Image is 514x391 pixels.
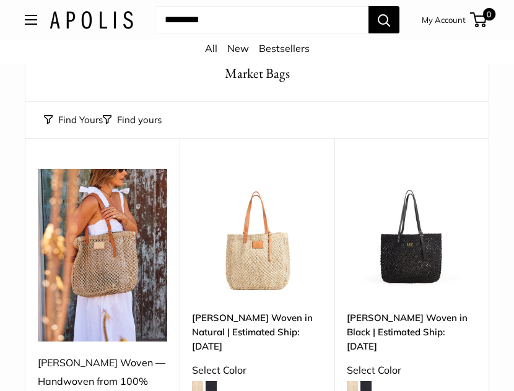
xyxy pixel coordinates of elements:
[103,111,162,129] button: Filter collection
[259,42,310,54] a: Bestsellers
[422,12,466,27] a: My Account
[38,169,167,342] img: Mercado Woven — Handwoven from 100% golden jute by artisan women taking over 20 hours to craft.
[44,111,103,129] button: Find Yours
[347,169,476,298] img: Mercado Woven in Black | Estimated Ship: Oct. 19th
[192,311,321,354] a: [PERSON_NAME] Woven in Natural | Estimated Ship: [DATE]
[50,11,133,29] img: Apolis
[347,311,476,354] a: [PERSON_NAME] Woven in Black | Estimated Ship: [DATE]
[347,361,476,380] div: Select Color
[347,169,476,298] a: Mercado Woven in Black | Estimated Ship: Oct. 19thMercado Woven in Black | Estimated Ship: Oct. 19th
[25,15,37,25] button: Open menu
[471,12,487,27] a: 0
[227,42,249,54] a: New
[155,6,368,33] input: Search...
[192,169,321,298] a: Mercado Woven in Natural | Estimated Ship: Oct. 19thMercado Woven in Natural | Estimated Ship: Oc...
[205,42,217,54] a: All
[44,64,470,83] h1: Market Bags
[192,169,321,298] img: Mercado Woven in Natural | Estimated Ship: Oct. 19th
[192,361,321,380] div: Select Color
[368,6,399,33] button: Search
[483,8,495,20] span: 0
